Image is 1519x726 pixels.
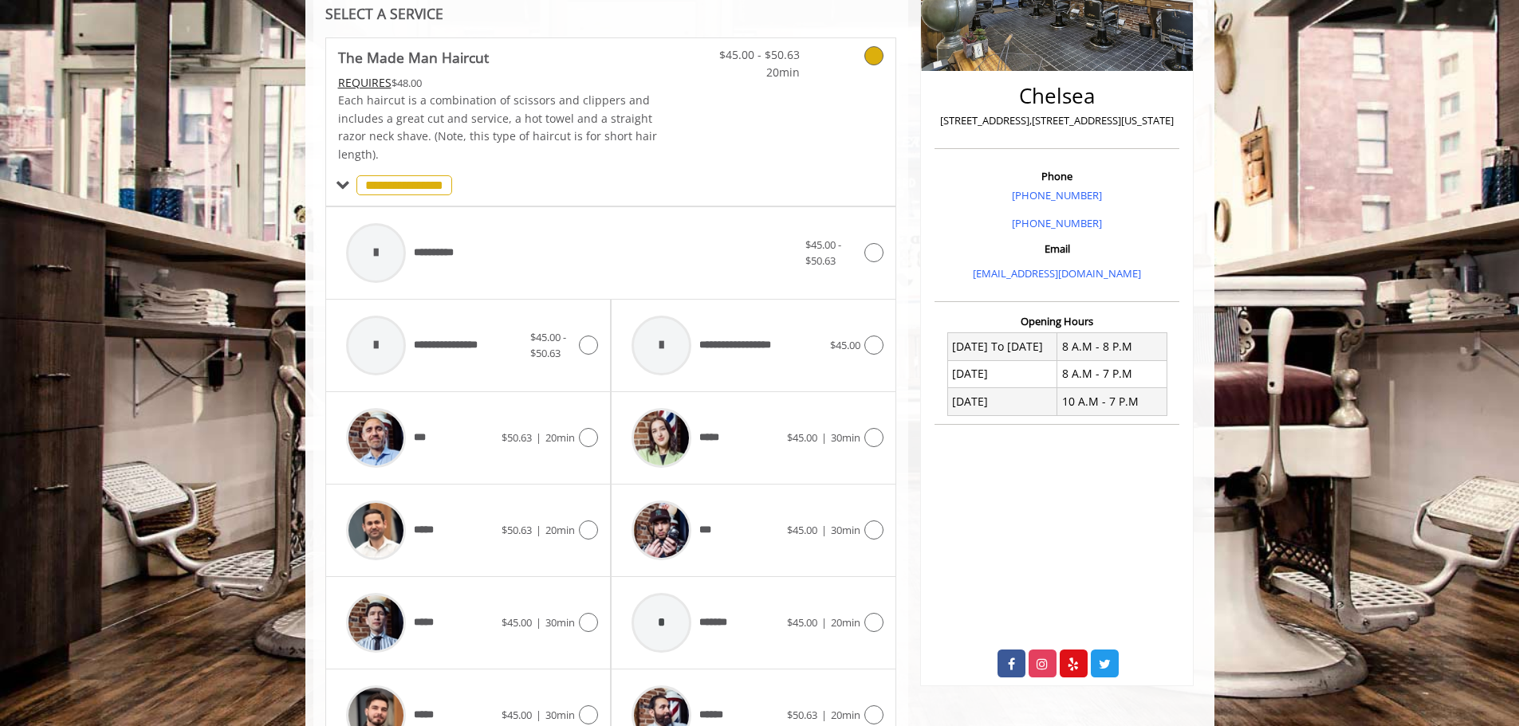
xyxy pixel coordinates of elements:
[536,708,541,722] span: |
[545,430,575,445] span: 20min
[338,75,392,90] span: This service needs some Advance to be paid before we block your appointment
[1012,188,1102,202] a: [PHONE_NUMBER]
[325,6,897,22] div: SELECT A SERVICE
[939,112,1175,129] p: [STREET_ADDRESS],[STREET_ADDRESS][US_STATE]
[545,523,575,537] span: 20min
[939,171,1175,182] h3: Phone
[787,430,817,445] span: $45.00
[939,84,1175,108] h2: Chelsea
[805,237,841,269] span: $45.00 - $50.63
[502,615,532,630] span: $45.00
[706,64,800,81] span: 20min
[1057,360,1167,387] td: 8 A.M - 7 P.M
[530,330,566,361] span: $45.00 - $50.63
[947,360,1057,387] td: [DATE]
[831,615,860,630] span: 20min
[1057,333,1167,360] td: 8 A.M - 8 P.M
[939,243,1175,254] h3: Email
[536,523,541,537] span: |
[821,430,827,445] span: |
[947,388,1057,415] td: [DATE]
[502,523,532,537] span: $50.63
[1057,388,1167,415] td: 10 A.M - 7 P.M
[787,523,817,537] span: $45.00
[536,430,541,445] span: |
[502,430,532,445] span: $50.63
[973,266,1141,281] a: [EMAIL_ADDRESS][DOMAIN_NAME]
[502,708,532,722] span: $45.00
[831,430,860,445] span: 30min
[545,615,575,630] span: 30min
[831,708,860,722] span: 20min
[338,92,657,161] span: Each haircut is a combination of scissors and clippers and includes a great cut and service, a ho...
[787,708,817,722] span: $50.63
[821,523,827,537] span: |
[947,333,1057,360] td: [DATE] To [DATE]
[338,46,489,69] b: The Made Man Haircut
[545,708,575,722] span: 30min
[706,46,800,64] span: $45.00 - $50.63
[338,74,659,92] div: $48.00
[830,338,860,352] span: $45.00
[787,615,817,630] span: $45.00
[1012,216,1102,230] a: [PHONE_NUMBER]
[821,708,827,722] span: |
[821,615,827,630] span: |
[831,523,860,537] span: 30min
[536,615,541,630] span: |
[935,316,1179,327] h3: Opening Hours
